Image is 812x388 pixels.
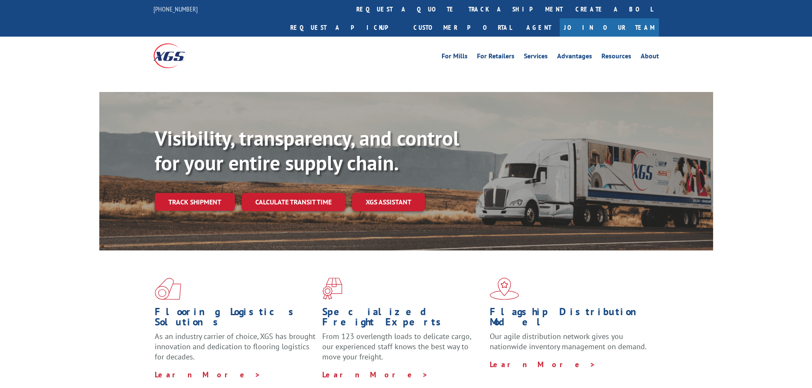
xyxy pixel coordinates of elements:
[518,18,560,37] a: Agent
[322,331,483,369] p: From 123 overlength loads to delicate cargo, our experienced staff knows the best way to move you...
[155,370,261,379] a: Learn More >
[242,193,345,211] a: Calculate transit time
[407,18,518,37] a: Customer Portal
[284,18,407,37] a: Request a pickup
[490,307,651,331] h1: Flagship Distribution Model
[490,278,519,300] img: xgs-icon-flagship-distribution-model-red
[322,370,428,379] a: Learn More >
[322,278,342,300] img: xgs-icon-focused-on-flooring-red
[560,18,659,37] a: Join Our Team
[524,53,548,62] a: Services
[155,278,181,300] img: xgs-icon-total-supply-chain-intelligence-red
[490,331,647,351] span: Our agile distribution network gives you nationwide inventory management on demand.
[155,125,459,176] b: Visibility, transparency, and control for your entire supply chain.
[155,307,316,331] h1: Flooring Logistics Solutions
[490,359,596,369] a: Learn More >
[641,53,659,62] a: About
[601,53,631,62] a: Resources
[153,5,198,13] a: [PHONE_NUMBER]
[155,331,315,362] span: As an industry carrier of choice, XGS has brought innovation and dedication to flooring logistics...
[352,193,425,211] a: XGS ASSISTANT
[557,53,592,62] a: Advantages
[442,53,468,62] a: For Mills
[322,307,483,331] h1: Specialized Freight Experts
[477,53,514,62] a: For Retailers
[155,193,235,211] a: Track shipment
